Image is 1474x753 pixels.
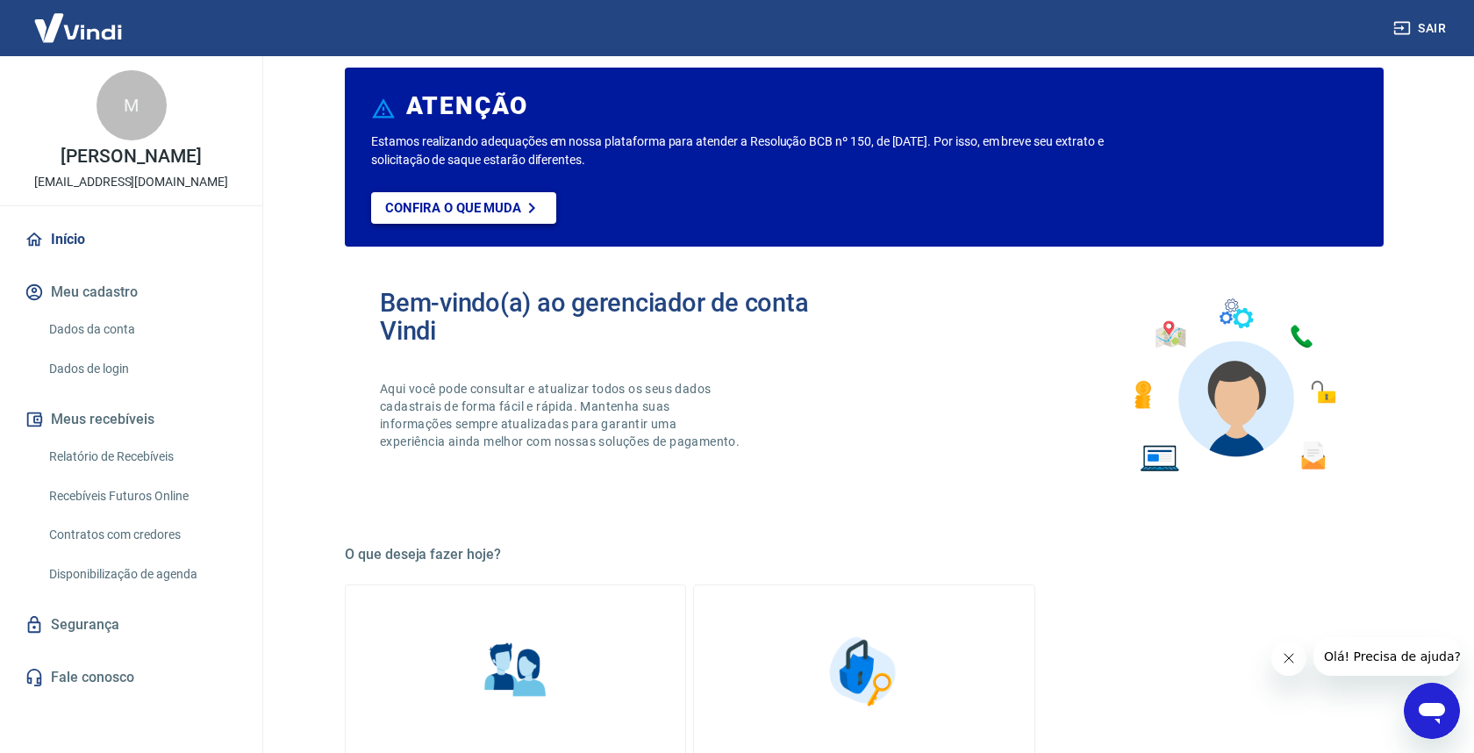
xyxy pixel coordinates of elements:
div: M [97,70,167,140]
p: [EMAIL_ADDRESS][DOMAIN_NAME] [34,173,228,191]
a: Confira o que muda [371,192,556,224]
button: Meus recebíveis [21,400,241,439]
h5: O que deseja fazer hoje? [345,546,1384,563]
p: [PERSON_NAME] [61,147,201,166]
img: Segurança [820,627,908,715]
button: Sair [1390,12,1453,45]
img: Informações pessoais [472,627,560,715]
p: Confira o que muda [385,200,521,216]
a: Início [21,220,241,259]
a: Relatório de Recebíveis [42,439,241,475]
h6: ATENÇÃO [406,97,528,115]
a: Dados de login [42,351,241,387]
a: Dados da conta [42,312,241,348]
h2: Bem-vindo(a) ao gerenciador de conta Vindi [380,289,864,345]
p: Estamos realizando adequações em nossa plataforma para atender a Resolução BCB nº 150, de [DATE].... [371,133,1160,169]
a: Disponibilização de agenda [42,556,241,592]
a: Recebíveis Futuros Online [42,478,241,514]
img: Vindi [21,1,135,54]
img: Imagem de um avatar masculino com diversos icones exemplificando as funcionalidades do gerenciado... [1119,289,1349,483]
a: Segurança [21,606,241,644]
iframe: Mensagem da empresa [1313,637,1460,676]
iframe: Fechar mensagem [1271,641,1306,676]
button: Meu cadastro [21,273,241,312]
iframe: Botão para abrir a janela de mensagens [1404,683,1460,739]
a: Fale conosco [21,658,241,697]
a: Contratos com credores [42,517,241,553]
span: Olá! Precisa de ajuda? [11,12,147,26]
p: Aqui você pode consultar e atualizar todos os seus dados cadastrais de forma fácil e rápida. Mant... [380,380,743,450]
